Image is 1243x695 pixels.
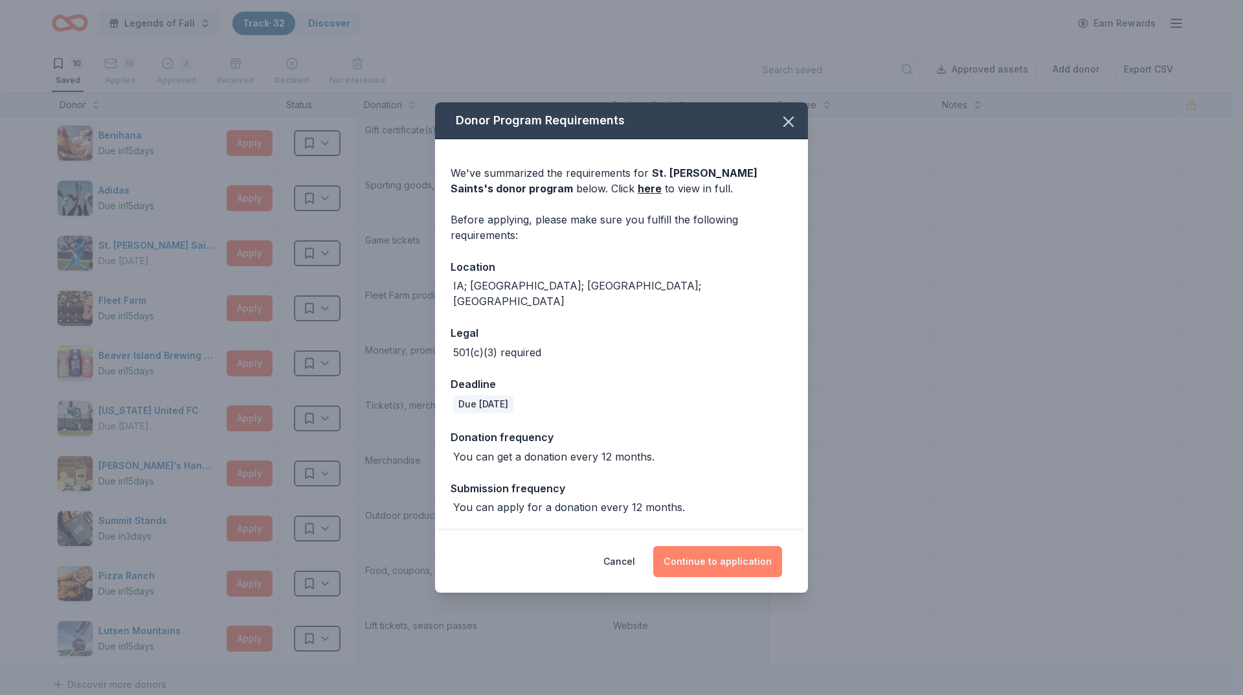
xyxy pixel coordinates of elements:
[451,212,792,243] div: Before applying, please make sure you fulfill the following requirements:
[453,345,541,360] div: 501(c)(3) required
[435,102,808,139] div: Donor Program Requirements
[451,429,792,446] div: Donation frequency
[451,258,792,275] div: Location
[451,480,792,497] div: Submission frequency
[453,499,685,515] div: You can apply for a donation every 12 months.
[638,181,662,196] a: here
[451,376,792,393] div: Deadline
[603,546,635,577] button: Cancel
[653,546,782,577] button: Continue to application
[453,278,792,309] div: IA; [GEOGRAPHIC_DATA]; [GEOGRAPHIC_DATA]; [GEOGRAPHIC_DATA]
[453,395,513,413] div: Due [DATE]
[451,325,792,341] div: Legal
[451,165,792,196] div: We've summarized the requirements for below. Click to view in full.
[453,449,655,464] div: You can get a donation every 12 months.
